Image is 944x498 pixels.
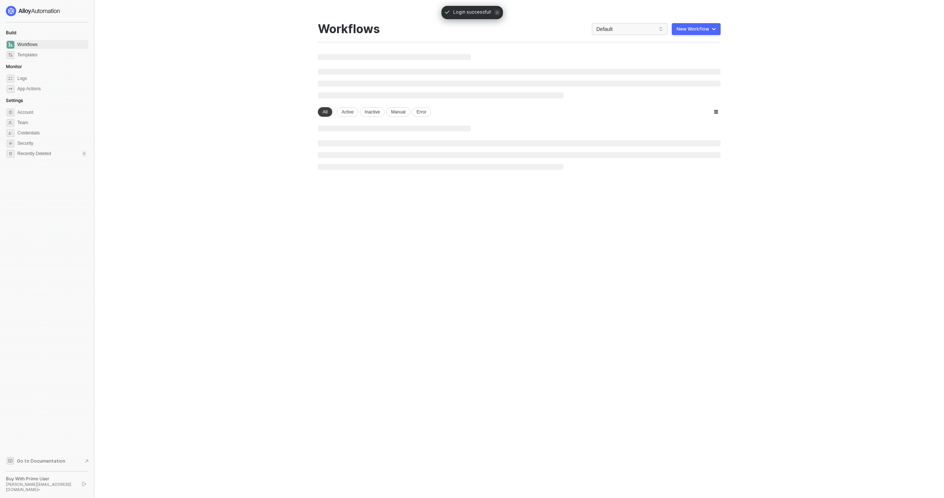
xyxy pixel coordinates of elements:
[6,476,75,482] div: Buy With Prime User
[7,51,14,59] span: marketplace
[17,458,65,464] span: Go to Documentation
[7,109,14,116] span: settings
[82,482,86,486] span: logout
[337,107,358,117] div: Active
[7,119,14,127] span: team
[7,140,14,147] span: security
[6,6,88,16] a: logo
[7,150,14,158] span: settings
[17,151,51,157] span: Recently Deleted
[6,30,16,35] span: Build
[494,10,500,15] span: icon-close
[7,41,14,49] span: dashboard
[17,129,87,137] span: Credentials
[17,86,41,92] div: App Actions
[318,22,380,36] div: Workflows
[6,6,60,16] img: logo
[6,98,23,103] span: Settings
[7,85,14,93] span: icon-app-actions
[444,9,450,15] span: icon-check
[17,139,87,148] span: Security
[7,129,14,137] span: credentials
[412,107,431,117] div: Error
[596,24,663,35] span: Default
[17,108,87,117] span: Account
[672,23,721,35] button: New Workflow
[6,64,22,69] span: Monitor
[17,50,87,59] span: Templates
[17,40,87,49] span: Workflows
[7,457,14,464] span: documentation
[7,75,14,83] span: icon-logs
[677,26,709,32] div: New Workflow
[386,107,410,117] div: Manual
[82,151,87,157] div: 0
[83,457,90,465] span: document-arrow
[6,482,75,492] div: [PERSON_NAME][EMAIL_ADDRESS][DOMAIN_NAME] •
[6,456,88,465] a: Knowledge Base
[17,74,87,83] span: Logs
[453,9,491,16] span: Login successful!
[17,118,87,127] span: Team
[318,107,332,117] div: All
[360,107,385,117] div: Inactive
